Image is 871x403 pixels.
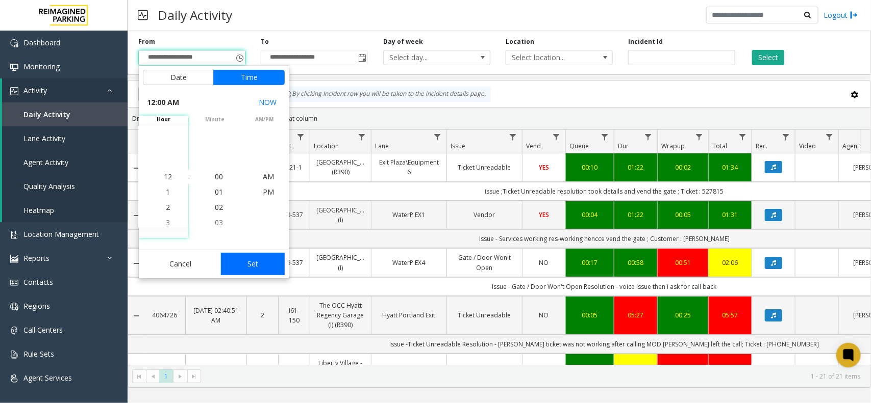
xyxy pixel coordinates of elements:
button: Time tab [213,70,285,85]
img: 'icon' [10,303,18,311]
span: Heatmap [23,205,54,215]
span: Agent Activity [23,157,68,167]
a: 05:27 [620,310,651,320]
span: Total [712,142,727,150]
a: Gate / Door Won't Open [453,253,516,272]
a: 00:10 [572,163,608,172]
a: 01:31 [715,210,745,220]
span: YES [539,210,549,219]
span: Select day... [384,50,468,65]
a: 00:04 [572,210,608,220]
a: Heatmap [2,198,128,222]
span: Location [314,142,339,150]
div: 00:25 [664,310,702,320]
img: 'icon' [10,374,18,383]
span: Vend [526,142,541,150]
a: Issue Filter Menu [506,130,520,144]
span: Daily Activity [23,110,70,119]
span: Call Centers [23,325,63,335]
span: 01 [215,187,223,197]
a: Vend Filter Menu [550,130,563,144]
a: 02:06 [715,258,745,267]
span: Queue [569,142,589,150]
span: 02 [215,202,223,212]
a: WaterP EX1 [378,210,440,220]
a: NO [529,258,559,267]
img: 'icon' [10,231,18,239]
img: pageIcon [138,3,148,28]
a: Collapse Details [128,164,144,172]
kendo-pager-info: 1 - 21 of 21 items [207,372,860,381]
a: 00:05 [664,210,702,220]
span: Video [799,142,816,150]
span: Rec. [756,142,767,150]
a: 00:02 [664,163,702,172]
label: Incident Id [628,37,663,46]
a: Collapse Details [128,312,144,320]
label: To [261,37,269,46]
img: 'icon' [10,351,18,359]
a: 01:22 [620,163,651,172]
a: WaterP EX4 [378,258,440,267]
span: 2 [166,202,170,212]
span: Issue [451,142,465,150]
a: Collapse Details [128,259,144,267]
button: Select now [255,93,281,112]
span: 00 [215,172,223,181]
a: Exit Plaza\Equipment 6 [378,157,440,177]
a: Lot Filter Menu [294,130,308,144]
span: Toggle popup [356,50,367,65]
a: Rec. Filter Menu [779,130,793,144]
div: 05:57 [715,310,745,320]
button: Select [752,50,784,65]
div: 01:34 [715,163,745,172]
a: [DATE] 02:40:51 AM [192,306,240,325]
span: Quality Analysis [23,181,75,191]
span: Regions [23,301,50,311]
img: 'icon' [10,255,18,263]
a: 00:05 [572,310,608,320]
span: 03 [215,218,223,227]
a: 00:51 [664,258,702,267]
span: Reports [23,253,49,263]
span: 12:00 AM [147,95,179,110]
label: From [138,37,155,46]
a: Total Filter Menu [736,130,750,144]
a: Dur Filter Menu [641,130,655,144]
a: R21-1 [285,163,304,172]
a: I9-537 [285,258,304,267]
button: Cancel [143,253,218,275]
a: Wrapup Filter Menu [692,130,706,144]
a: Logout [824,10,858,20]
a: [GEOGRAPHIC_DATA] (I) [316,205,365,225]
span: YES [539,163,549,172]
a: Location Filter Menu [355,130,369,144]
a: 4064726 [151,310,179,320]
span: Rule Sets [23,349,54,359]
a: Queue Filter Menu [598,130,612,144]
span: Location Management [23,229,99,239]
img: 'icon' [10,39,18,47]
a: 01:22 [620,210,651,220]
label: Day of week [383,37,423,46]
a: Hyatt Portland Exit [378,310,440,320]
a: I9-537 [285,210,304,220]
div: Data table [128,130,870,365]
a: The OCC Hyatt Regency Garage (I) (R390) [316,301,365,330]
span: Agent Services [23,373,72,383]
a: Vendor [453,210,516,220]
a: 00:17 [572,258,608,267]
span: Activity [23,86,47,95]
button: Date tab [143,70,214,85]
img: 'icon' [10,87,18,95]
a: Agent Activity [2,150,128,174]
div: Drag a column header and drop it here to group by that column [128,110,870,127]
